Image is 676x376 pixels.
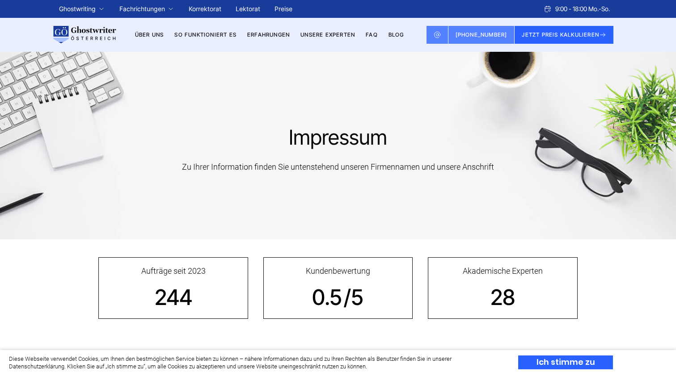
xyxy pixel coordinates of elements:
[555,4,610,14] span: 9:00 - 18:00 Mo.-So.
[52,26,116,44] img: logo wirschreiben
[178,161,499,174] div: Zu Ihrer Information finden Sie untenstehend unseren Firmennamen und unsere Anschrift
[189,5,221,13] a: Korrektorat
[515,26,613,44] button: JETZT PREIS KALKULIEREN
[178,127,499,147] h1: Impressum
[366,31,378,38] a: FAQ
[247,31,290,38] a: Erfahrungen
[103,267,243,276] span: Aufträge seit 2023
[518,355,613,369] div: Ich stimme zu
[59,4,96,14] a: Ghostwriting
[544,5,552,13] img: Schedule
[312,284,342,310] strong: 0.5
[448,26,515,44] a: [PHONE_NUMBER]
[155,284,192,310] strong: 244
[275,5,292,13] a: Preise
[490,284,515,310] strong: 28
[135,31,164,38] a: Über uns
[174,31,237,38] a: So funktioniert es
[344,284,363,310] strong: /5
[433,267,573,276] span: Akademische Experten
[434,31,441,38] img: Email
[9,355,503,371] div: Diese Webseite verwendet Cookies, um Ihnen den bestmöglichen Service bieten zu können – nähere In...
[236,5,260,13] a: Lektorat
[456,31,507,38] span: [PHONE_NUMBER]
[300,31,355,38] a: Unsere Experten
[389,31,404,38] a: BLOG
[119,4,165,14] a: Fachrichtungen
[268,267,408,276] span: Kundenbewertung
